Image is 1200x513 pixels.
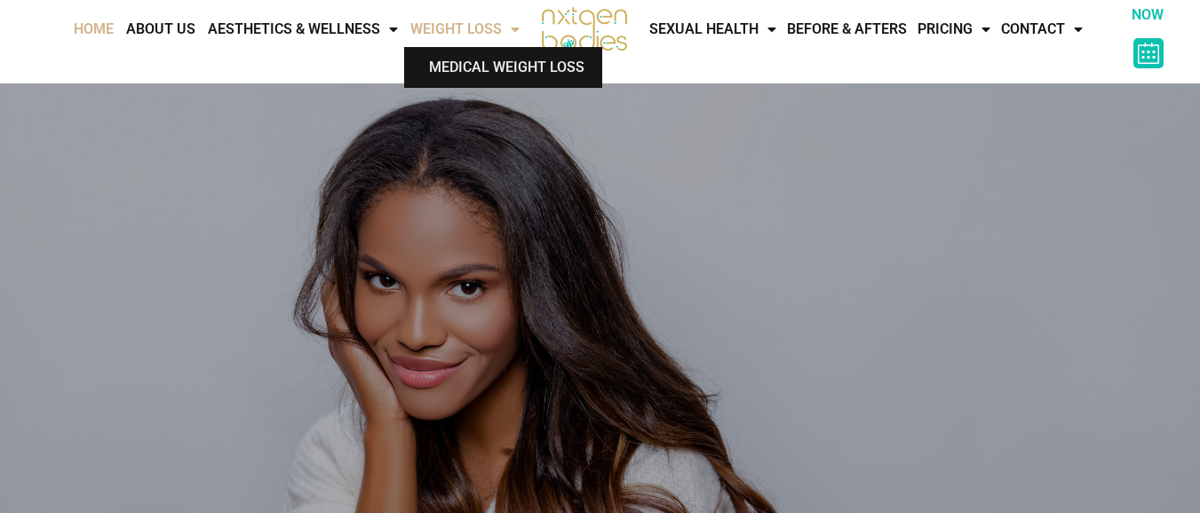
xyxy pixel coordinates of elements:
nav: Menu [644,12,1113,47]
a: Sexual Health [644,12,782,47]
a: CONTACT [996,12,1088,47]
a: AESTHETICS & WELLNESS [202,12,404,47]
a: Pricing [912,12,996,47]
ul: WEIGHT LOSS [404,47,602,88]
a: WEIGHT LOSS [404,12,526,47]
a: Home [68,12,120,47]
a: Before & Afters [782,12,912,47]
a: About Us [120,12,202,47]
a: Medical Weight Loss [404,47,602,88]
nav: Menu [9,12,526,47]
